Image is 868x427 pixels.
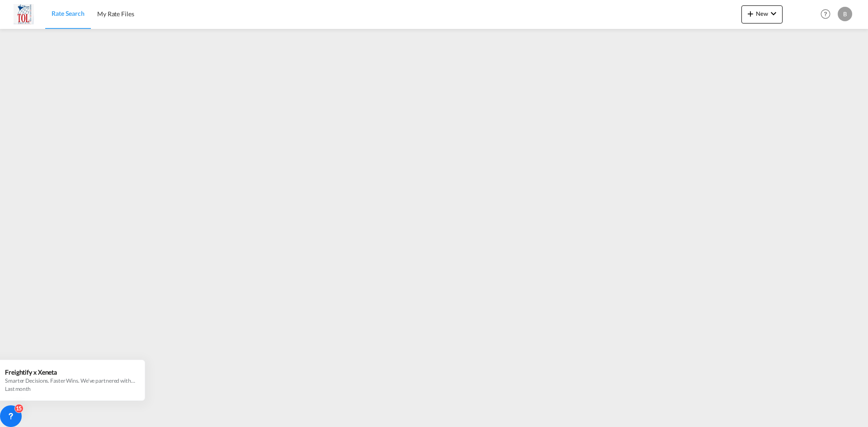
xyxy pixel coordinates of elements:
[838,7,852,21] div: B
[818,6,838,23] div: Help
[745,8,756,19] md-icon: icon-plus 400-fg
[52,9,85,17] span: Rate Search
[97,10,134,18] span: My Rate Files
[768,8,779,19] md-icon: icon-chevron-down
[818,6,833,22] span: Help
[14,4,34,24] img: bab47dd0da2811ee987f8df8397527d3.JPG
[745,10,779,17] span: New
[741,5,783,23] button: icon-plus 400-fgNewicon-chevron-down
